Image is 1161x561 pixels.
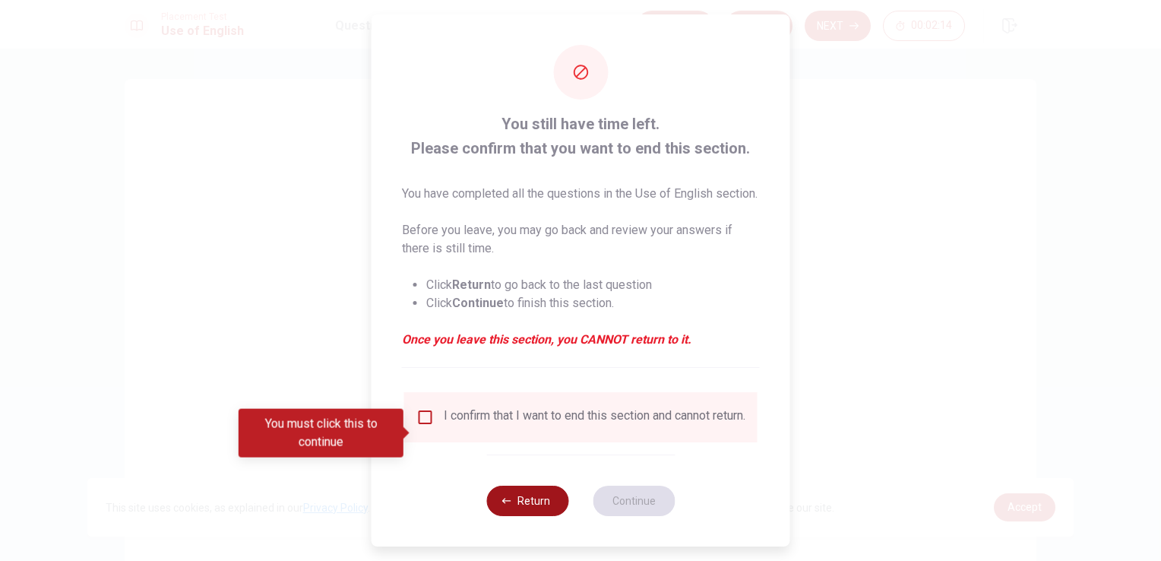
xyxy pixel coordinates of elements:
[426,294,760,312] li: Click to finish this section.
[593,486,675,516] button: Continue
[402,331,760,349] em: Once you leave this section, you CANNOT return to it.
[402,185,760,203] p: You have completed all the questions in the Use of English section.
[239,409,403,458] div: You must click this to continue
[416,408,435,426] span: You must click this to continue
[402,112,760,160] span: You still have time left. Please confirm that you want to end this section.
[486,486,568,516] button: Return
[426,276,760,294] li: Click to go back to the last question
[452,277,491,292] strong: Return
[444,408,745,426] div: I confirm that I want to end this section and cannot return.
[452,296,504,310] strong: Continue
[402,221,760,258] p: Before you leave, you may go back and review your answers if there is still time.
